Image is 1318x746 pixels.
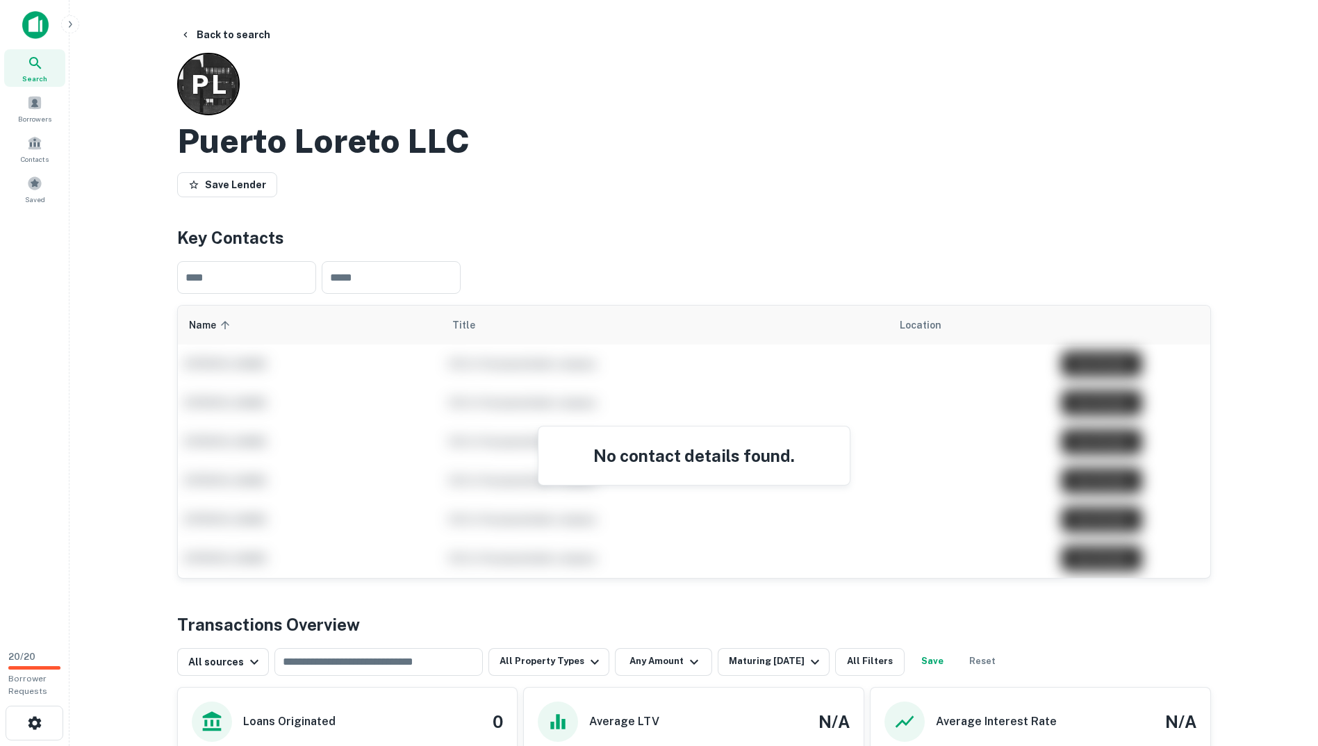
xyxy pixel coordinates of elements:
[1165,709,1196,734] h4: N/A
[960,648,1005,676] button: Reset
[174,22,276,47] button: Back to search
[177,225,1211,250] h4: Key Contacts
[936,713,1057,730] h6: Average Interest Rate
[1249,590,1318,657] iframe: Chat Widget
[4,90,65,127] a: Borrowers
[718,648,830,676] button: Maturing [DATE]
[21,154,49,165] span: Contacts
[177,172,277,197] button: Save Lender
[178,306,1210,578] div: scrollable content
[493,709,503,734] h4: 0
[615,648,712,676] button: Any Amount
[555,443,833,468] h4: No contact details found.
[8,674,47,696] span: Borrower Requests
[729,654,823,670] div: Maturing [DATE]
[22,73,47,84] span: Search
[4,130,65,167] a: Contacts
[910,648,955,676] button: Save your search to get updates of matches that match your search criteria.
[835,648,905,676] button: All Filters
[589,713,659,730] h6: Average LTV
[243,713,336,730] h6: Loans Originated
[25,194,45,205] span: Saved
[818,709,850,734] h4: N/A
[4,49,65,87] a: Search
[488,648,609,676] button: All Property Types
[8,652,35,662] span: 20 / 20
[22,11,49,39] img: capitalize-icon.png
[191,65,225,104] p: P L
[4,170,65,208] a: Saved
[177,612,360,637] h4: Transactions Overview
[177,648,269,676] button: All sources
[188,654,263,670] div: All sources
[18,113,51,124] span: Borrowers
[177,121,470,161] h2: Puerto Loreto LLC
